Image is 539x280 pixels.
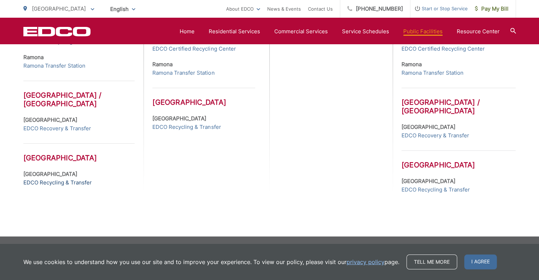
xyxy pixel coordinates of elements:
[152,45,236,53] a: EDCO Certified Recycling Center
[402,69,464,77] a: Ramona Transfer Station
[457,27,500,36] a: Resource Center
[402,61,422,68] strong: Ramona
[23,54,44,61] strong: Ramona
[402,185,470,194] a: EDCO Recycling & Transfer
[402,131,469,140] a: EDCO Recovery & Transfer
[23,171,77,177] strong: [GEOGRAPHIC_DATA]
[152,88,255,107] h3: [GEOGRAPHIC_DATA]
[402,45,485,53] a: EDCO Certified Recycling Center
[209,27,260,36] a: Residential Services
[402,88,516,115] h3: [GEOGRAPHIC_DATA] / [GEOGRAPHIC_DATA]
[152,123,221,131] a: EDCO Recycling & Transfer
[226,5,260,13] a: About EDCO
[152,61,173,68] strong: Ramona
[464,255,497,269] span: I agree
[23,81,135,108] h3: [GEOGRAPHIC_DATA] / [GEOGRAPHIC_DATA]
[152,69,214,77] a: Ramona Transfer Station
[402,178,455,184] strong: [GEOGRAPHIC_DATA]
[23,27,91,36] a: EDCD logo. Return to the homepage.
[308,5,333,13] a: Contact Us
[152,115,206,122] strong: [GEOGRAPHIC_DATA]
[406,255,457,269] a: Tell me more
[23,124,91,133] a: EDCO Recovery & Transfer
[347,258,384,266] a: privacy policy
[32,5,86,12] span: [GEOGRAPHIC_DATA]
[23,178,92,187] a: EDCO Recycling & Transfer
[402,150,516,169] h3: [GEOGRAPHIC_DATA]
[23,116,77,123] strong: [GEOGRAPHIC_DATA]
[475,5,509,13] span: Pay My Bill
[342,27,389,36] a: Service Schedules
[23,258,399,266] p: We use cookies to understand how you use our site and to improve your experience. To view our pol...
[402,124,455,130] strong: [GEOGRAPHIC_DATA]
[23,143,135,162] h3: [GEOGRAPHIC_DATA]
[105,3,141,15] span: English
[403,27,443,36] a: Public Facilities
[180,27,195,36] a: Home
[274,27,328,36] a: Commercial Services
[267,5,301,13] a: News & Events
[23,62,85,70] a: Ramona Transfer Station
